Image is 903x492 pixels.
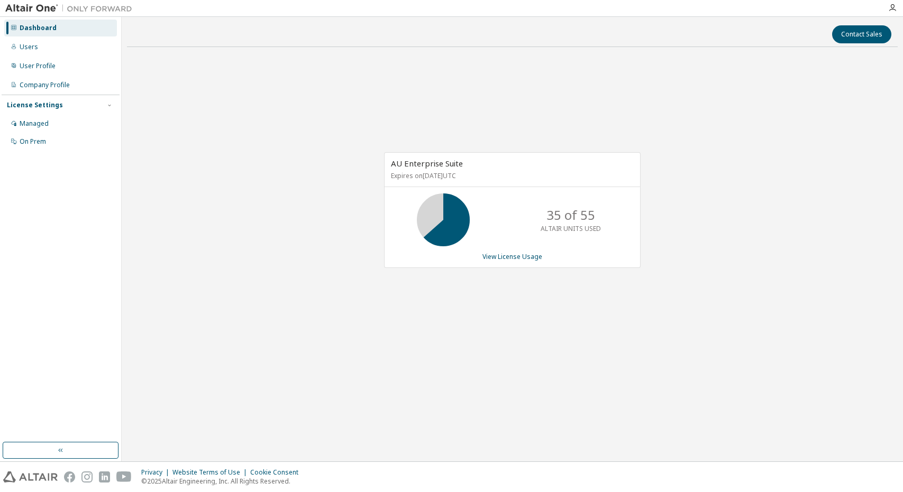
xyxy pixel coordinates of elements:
[141,477,305,486] p: © 2025 Altair Engineering, Inc. All Rights Reserved.
[832,25,891,43] button: Contact Sales
[116,471,132,482] img: youtube.svg
[391,158,463,169] span: AU Enterprise Suite
[546,206,595,224] p: 35 of 55
[64,471,75,482] img: facebook.svg
[20,24,57,32] div: Dashboard
[391,171,631,180] p: Expires on [DATE] UTC
[482,252,542,261] a: View License Usage
[250,468,305,477] div: Cookie Consent
[99,471,110,482] img: linkedin.svg
[541,224,601,233] p: ALTAIR UNITS USED
[172,468,250,477] div: Website Terms of Use
[20,119,49,128] div: Managed
[20,81,70,89] div: Company Profile
[20,62,56,70] div: User Profile
[20,43,38,51] div: Users
[7,101,63,109] div: License Settings
[81,471,93,482] img: instagram.svg
[3,471,58,482] img: altair_logo.svg
[20,137,46,146] div: On Prem
[5,3,138,14] img: Altair One
[141,468,172,477] div: Privacy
